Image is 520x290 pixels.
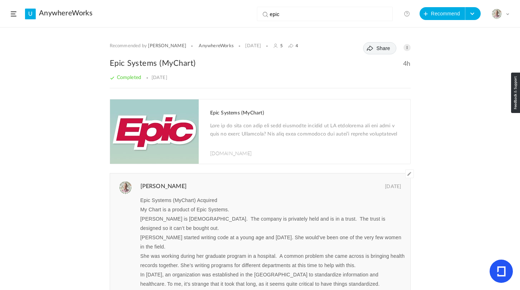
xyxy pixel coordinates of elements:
[110,58,411,69] h2: Epic Systems (MyChart)
[110,99,199,164] img: mqdefault.jpg
[376,45,390,51] span: Share
[245,43,261,49] div: [DATE]
[270,7,383,21] input: Search here...
[296,43,298,48] span: 4
[420,7,465,20] button: Recommend
[511,73,520,113] img: loop_feedback_btn.png
[25,9,36,19] a: U
[152,75,167,80] span: [DATE]
[148,43,186,49] a: [PERSON_NAME]
[140,233,405,251] p: [PERSON_NAME] started writing code at a young age and [DATE]. She would’ve been one of the very f...
[119,181,132,194] img: julia-s-version-gybnm-profile-picture-frame-2024-template-16.png
[139,181,410,193] h4: [PERSON_NAME]
[39,9,93,18] a: AnywhereWorks
[280,43,283,48] span: 5
[199,43,234,49] a: AnywhereWorks
[210,149,252,157] span: [DOMAIN_NAME]
[140,214,405,233] p: [PERSON_NAME] is [DEMOGRAPHIC_DATA]. The company is privately held and is in a trust. The trust i...
[140,205,405,214] p: My Chart is a product of Epic Systems.
[110,43,147,49] span: Recommended by
[363,42,396,54] button: Share
[140,251,405,270] p: She was working during her graduate program in a hospital. A common problem she came across is br...
[403,60,410,68] span: 4h
[492,9,502,19] img: julia-s-version-gybnm-profile-picture-frame-2024-template-16.png
[140,270,405,289] p: In [DATE], an organization was established in the [GEOGRAPHIC_DATA] to standardize information an...
[110,75,142,80] span: Completed
[385,184,401,190] span: [DATE]
[210,122,403,140] p: Lore ip do sita con adip eli sedd eiusmodte incidid ut LA etdolorema ali eni admi v quis no exerc...
[110,99,410,164] a: Epic Systems (MyChart) Lore ip do sita con adip eli sedd eiusmodte incidid ut LA etdolorema ali e...
[140,196,405,205] p: Epic Systems (MyChart) Acquired
[210,110,403,116] h1: Epic Systems (MyChart)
